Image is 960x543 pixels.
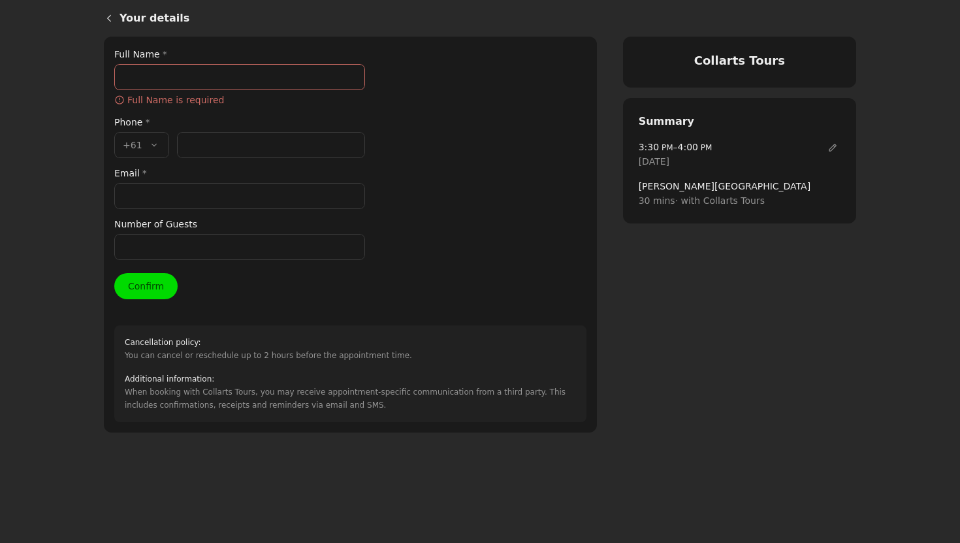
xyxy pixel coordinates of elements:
[114,132,169,158] button: +61
[825,140,840,156] button: Edit date and time
[114,93,125,107] span: ​
[114,166,365,180] label: Email
[698,143,712,152] span: PM
[639,140,712,154] span: –
[125,372,576,386] h2: Additional information :
[127,93,365,107] span: Full Name is required
[678,142,698,152] span: 4:00
[659,143,673,152] span: PM
[114,217,365,231] label: Number of Guests
[114,47,365,61] label: Full Name
[639,193,840,208] span: 30 mins · with Collarts Tours
[639,52,840,69] h4: Collarts Tours
[639,114,840,129] h2: Summary
[639,179,840,193] span: [PERSON_NAME][GEOGRAPHIC_DATA]
[125,336,412,349] h2: Cancellation policy :
[120,10,856,26] h1: Your details
[125,336,412,362] div: You can cancel or reschedule up to 2 hours before the appointment time.
[93,3,120,34] a: Back
[125,372,576,412] div: When booking with Collarts Tours, you may receive appointment-specific communication from a third...
[114,273,178,299] button: Confirm
[825,140,840,156] span: ​
[639,154,669,169] span: [DATE]
[639,142,659,152] span: 3:30
[114,115,365,129] div: Phone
